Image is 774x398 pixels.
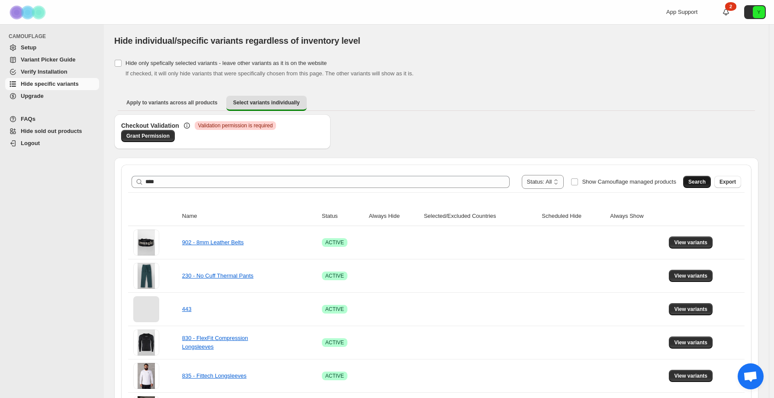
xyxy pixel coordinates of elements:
span: Show Camouflage managed products [582,178,676,185]
div: 2 [725,2,736,11]
span: ACTIVE [325,306,344,313]
button: View variants [669,370,713,382]
th: Name [180,207,319,226]
a: Hide sold out products [5,125,99,137]
th: Status [319,207,366,226]
span: View variants [674,339,707,346]
span: App Support [666,9,697,15]
a: 902 - 8mm Leather Belts [182,239,244,246]
span: Hide specific variants [21,81,79,87]
button: View variants [669,303,713,315]
a: Grant Permission [121,130,175,142]
span: Hide sold out products [21,128,82,134]
a: 830 - FlexFit Compression Longsleeves [182,335,248,350]
a: 2 [722,8,730,16]
span: View variants [674,239,707,246]
span: If checked, it will only hide variants that were specifically chosen from this page. The other va... [125,70,414,77]
a: Hide specific variants [5,78,99,90]
span: ACTIVE [325,272,344,279]
span: Verify Installation [21,68,67,75]
a: Upgrade [5,90,99,102]
th: Scheduled Hide [539,207,607,226]
th: Selected/Excluded Countries [421,207,540,226]
a: 230 - No Cuff Thermal Pants [182,272,254,279]
img: Camouflage [7,0,50,24]
button: Apply to variants across all products [119,96,225,110]
th: Always Show [607,207,666,226]
a: Logout [5,137,99,149]
a: Verify Installation [5,66,99,78]
span: Export [719,178,736,185]
span: Hide only spefically selected variants - leave other variants as it is on the website [125,60,327,66]
span: Select variants individually [233,99,300,106]
span: Upgrade [21,93,44,99]
span: ACTIVE [325,372,344,379]
span: Setup [21,44,36,51]
text: Y [757,10,761,15]
button: Export [714,176,741,188]
span: ACTIVE [325,339,344,346]
span: Apply to variants across all products [126,99,218,106]
span: Grant Permission [126,133,170,139]
a: 443 [182,306,192,312]
button: View variants [669,337,713,349]
span: Avatar with initials Y [753,6,765,18]
span: View variants [674,372,707,379]
button: Avatar with initials Y [744,5,766,19]
button: View variants [669,236,713,249]
span: Variant Picker Guide [21,56,75,63]
button: View variants [669,270,713,282]
span: Search [688,178,706,185]
th: Always Hide [366,207,421,226]
span: ACTIVE [325,239,344,246]
span: Logout [21,140,40,146]
button: Select variants individually [226,96,307,111]
div: Open chat [738,363,764,389]
button: Search [683,176,711,188]
span: Hide individual/specific variants regardless of inventory level [114,36,360,45]
a: FAQs [5,113,99,125]
a: Variant Picker Guide [5,54,99,66]
a: 835 - Fittech Longsleeves [182,372,247,379]
span: FAQs [21,116,35,122]
span: CAMOUFLAGE [9,33,100,40]
a: Setup [5,42,99,54]
h3: Checkout Validation [121,121,179,130]
span: View variants [674,272,707,279]
span: Validation permission is required [198,122,273,129]
span: View variants [674,306,707,313]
